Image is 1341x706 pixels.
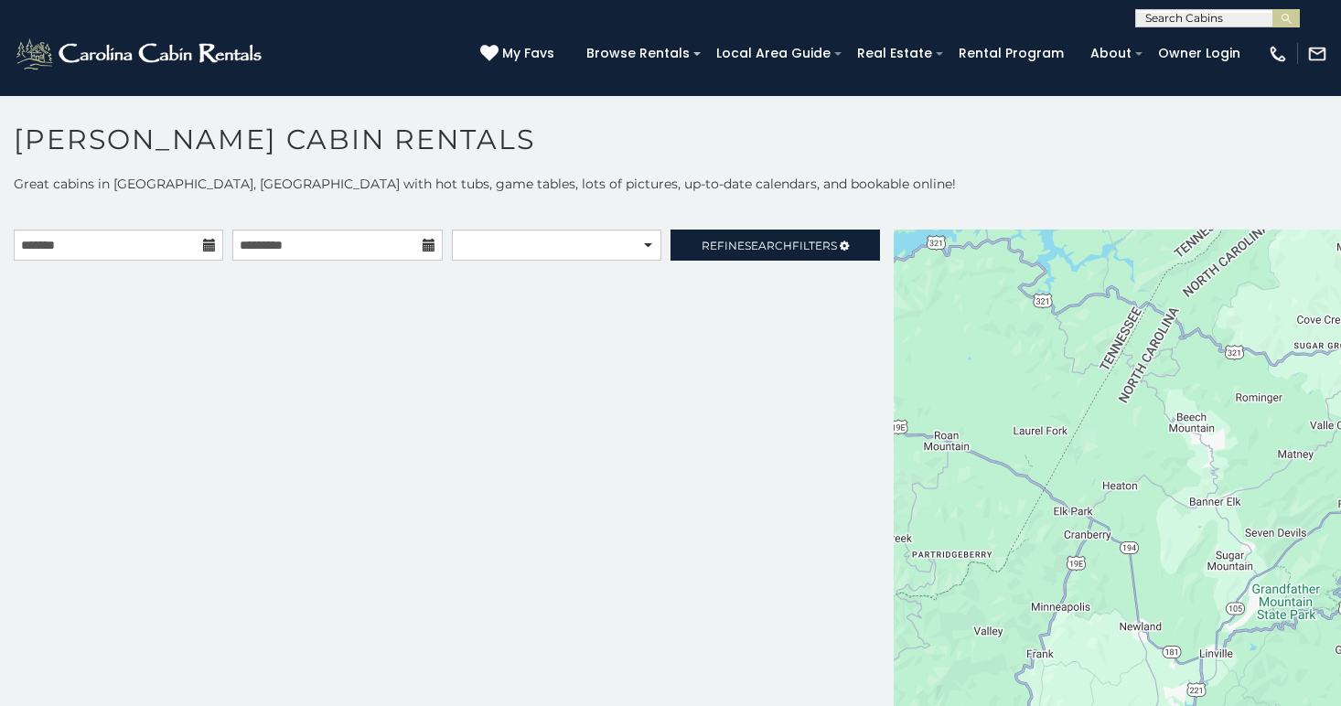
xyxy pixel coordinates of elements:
[577,39,699,68] a: Browse Rentals
[1149,39,1250,68] a: Owner Login
[745,239,792,252] span: Search
[14,36,267,72] img: White-1-2.png
[949,39,1073,68] a: Rental Program
[1268,44,1288,64] img: phone-regular-white.png
[1081,39,1141,68] a: About
[502,44,554,63] span: My Favs
[702,239,837,252] span: Refine Filters
[848,39,941,68] a: Real Estate
[480,44,559,64] a: My Favs
[707,39,840,68] a: Local Area Guide
[670,230,880,261] a: RefineSearchFilters
[1307,44,1327,64] img: mail-regular-white.png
